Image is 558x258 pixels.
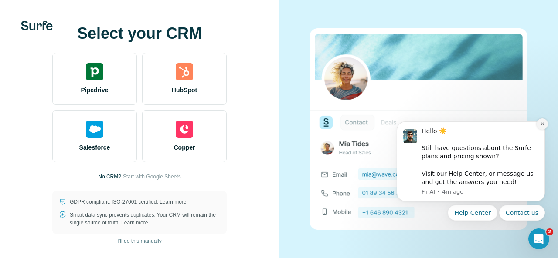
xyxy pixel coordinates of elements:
[546,228,553,235] span: 2
[52,25,227,42] h1: Select your CRM
[21,21,53,30] img: Surfe's logo
[111,235,167,248] button: I’ll do this manually
[384,111,558,254] iframe: Intercom notifications message
[528,228,549,249] iframe: Intercom live chat
[70,211,220,227] p: Smart data sync prevents duplicates. Your CRM will remain the single source of truth.
[174,143,195,152] span: Copper
[176,121,193,138] img: copper's logo
[160,199,186,205] a: Learn more
[117,237,161,245] span: I’ll do this manually
[79,143,110,152] span: Salesforce
[176,63,193,80] img: hubspot's logo
[86,63,103,80] img: pipedrive's logo
[86,121,103,138] img: salesforce's logo
[98,173,121,181] p: No CRM?
[172,86,197,94] span: HubSpot
[310,28,527,230] img: none image
[121,220,148,226] a: Learn more
[123,173,181,181] button: Start with Google Sheets
[81,86,108,94] span: Pipedrive
[70,198,186,206] p: GDPR compliant. ISO-27001 certified.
